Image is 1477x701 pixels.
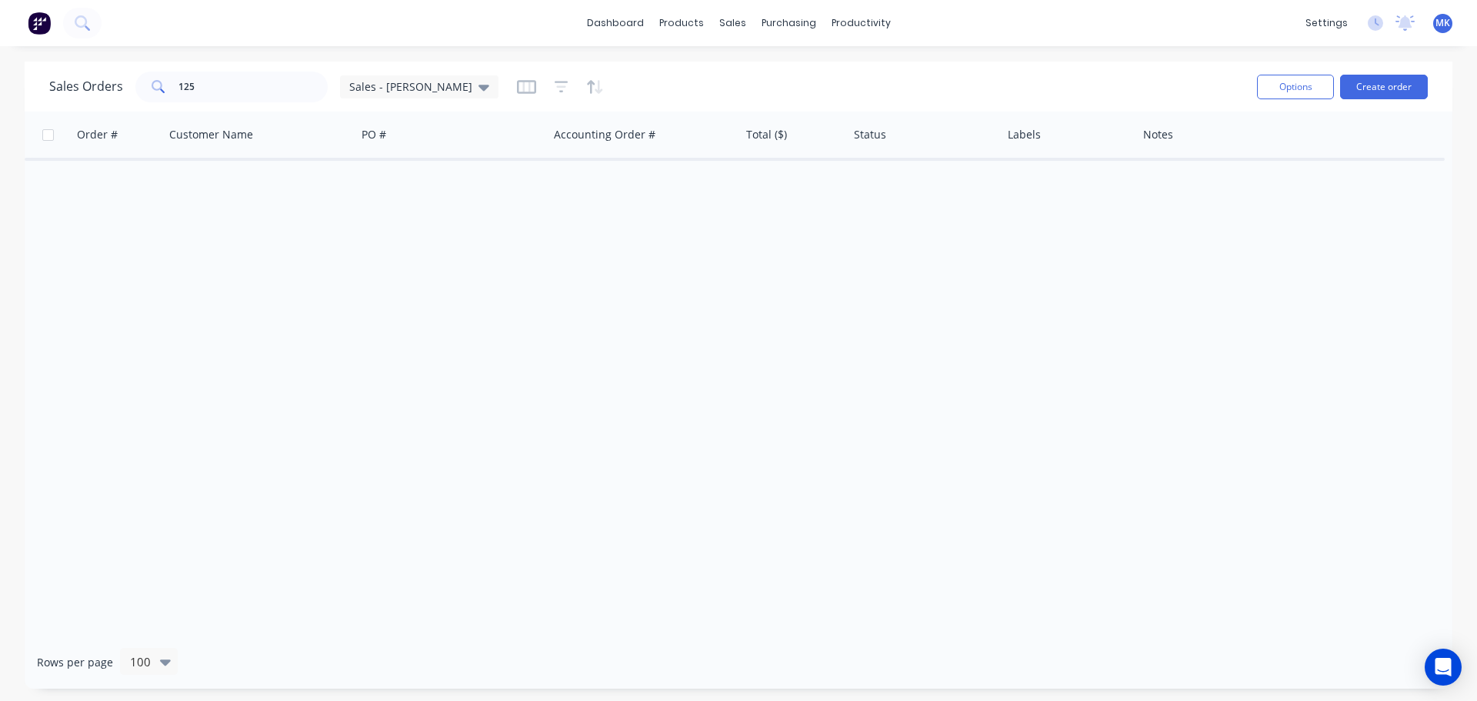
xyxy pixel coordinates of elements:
div: Total ($) [746,127,787,142]
div: settings [1298,12,1355,35]
a: dashboard [579,12,652,35]
div: Accounting Order # [554,127,655,142]
div: Status [854,127,886,142]
div: sales [712,12,754,35]
input: Search... [178,72,328,102]
span: MK [1435,16,1450,30]
div: Open Intercom Messenger [1425,649,1462,686]
div: products [652,12,712,35]
div: productivity [824,12,899,35]
span: Sales - [PERSON_NAME] [349,78,472,95]
div: Customer Name [169,127,253,142]
span: Rows per page [37,655,113,670]
h1: Sales Orders [49,79,123,94]
div: Labels [1008,127,1041,142]
button: Options [1257,75,1334,99]
div: purchasing [754,12,824,35]
div: Order # [77,127,118,142]
div: PO # [362,127,386,142]
button: Create order [1340,75,1428,99]
img: Factory [28,12,51,35]
div: Notes [1143,127,1173,142]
